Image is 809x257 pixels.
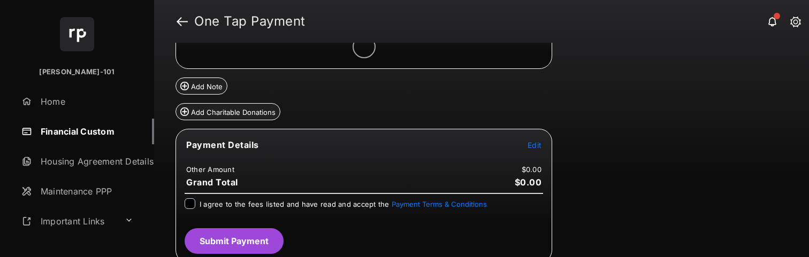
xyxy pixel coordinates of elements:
strong: One Tap Payment [194,15,306,28]
span: Edit [528,141,541,150]
a: Home [17,89,154,114]
a: Maintenance PPP [17,178,154,204]
span: Grand Total [186,177,238,188]
td: $0.00 [521,165,542,174]
p: [PERSON_NAME]-101 [39,67,115,77]
button: Edit [528,139,541,150]
span: Payment Details [186,139,259,150]
a: Housing Agreement Details [17,149,154,174]
span: $0.00 [515,177,542,188]
button: I agree to the fees listed and have read and accept the [392,200,487,208]
button: Add Charitable Donations [175,103,280,120]
span: I agree to the fees listed and have read and accept the [200,200,487,208]
button: Submit Payment [185,228,284,254]
button: Add Note [175,77,227,95]
img: svg+xml;base64,PHN2ZyB4bWxucz0iaHR0cDovL3d3dy53My5vcmcvMjAwMC9zdmciIHdpZHRoPSI2NCIgaGVpZ2h0PSI2NC... [60,17,94,51]
a: Financial Custom [17,119,154,144]
a: Important Links [17,208,120,234]
td: Other Amount [186,165,235,174]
